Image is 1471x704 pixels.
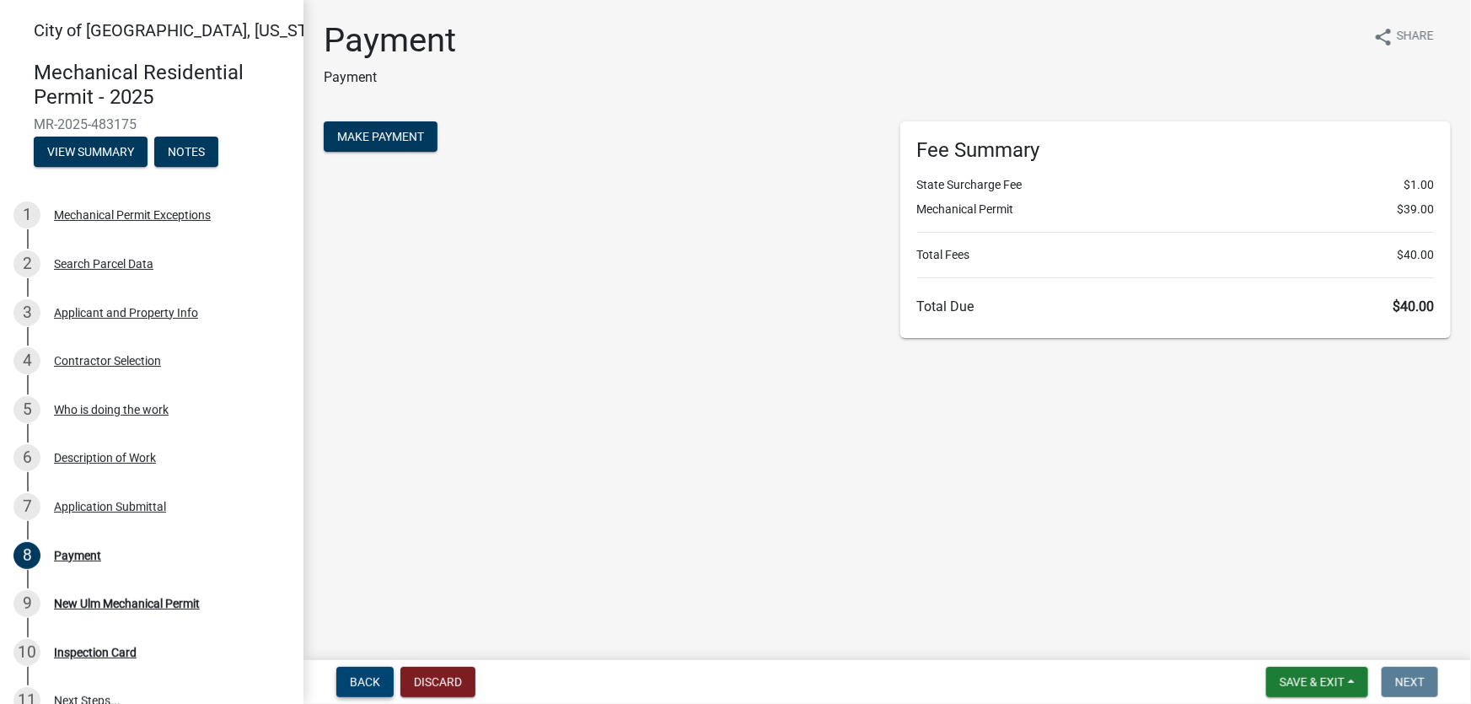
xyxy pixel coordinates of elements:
[54,550,101,562] div: Payment
[13,590,40,617] div: 9
[917,298,1435,314] h6: Total Due
[54,598,200,610] div: New Ulm Mechanical Permit
[917,176,1435,194] li: State Surcharge Fee
[13,444,40,471] div: 6
[34,20,341,40] span: City of [GEOGRAPHIC_DATA], [US_STATE]
[54,647,137,658] div: Inspection Card
[324,121,438,152] button: Make Payment
[1373,27,1393,47] i: share
[917,201,1435,218] li: Mechanical Permit
[54,501,166,513] div: Application Submittal
[1280,675,1345,689] span: Save & Exit
[13,347,40,374] div: 4
[1397,246,1434,264] span: $40.00
[1404,176,1434,194] span: $1.00
[54,452,156,464] div: Description of Work
[1360,20,1447,53] button: shareShare
[13,542,40,569] div: 8
[917,246,1435,264] li: Total Fees
[350,675,380,689] span: Back
[54,355,161,367] div: Contractor Selection
[34,61,290,110] h4: Mechanical Residential Permit - 2025
[324,20,456,61] h1: Payment
[154,146,218,159] wm-modal-confirm: Notes
[154,137,218,167] button: Notes
[1397,27,1434,47] span: Share
[13,493,40,520] div: 7
[54,258,153,270] div: Search Parcel Data
[34,116,270,132] span: MR-2025-483175
[336,667,394,697] button: Back
[1393,298,1434,314] span: $40.00
[400,667,475,697] button: Discard
[1395,675,1425,689] span: Next
[54,209,211,221] div: Mechanical Permit Exceptions
[13,250,40,277] div: 2
[34,137,148,167] button: View Summary
[54,404,169,416] div: Who is doing the work
[13,396,40,423] div: 5
[34,146,148,159] wm-modal-confirm: Summary
[337,130,424,143] span: Make Payment
[13,299,40,326] div: 3
[1382,667,1438,697] button: Next
[324,67,456,88] p: Payment
[54,307,198,319] div: Applicant and Property Info
[1397,201,1434,218] span: $39.00
[917,138,1435,163] h6: Fee Summary
[13,202,40,228] div: 1
[1266,667,1368,697] button: Save & Exit
[13,639,40,666] div: 10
